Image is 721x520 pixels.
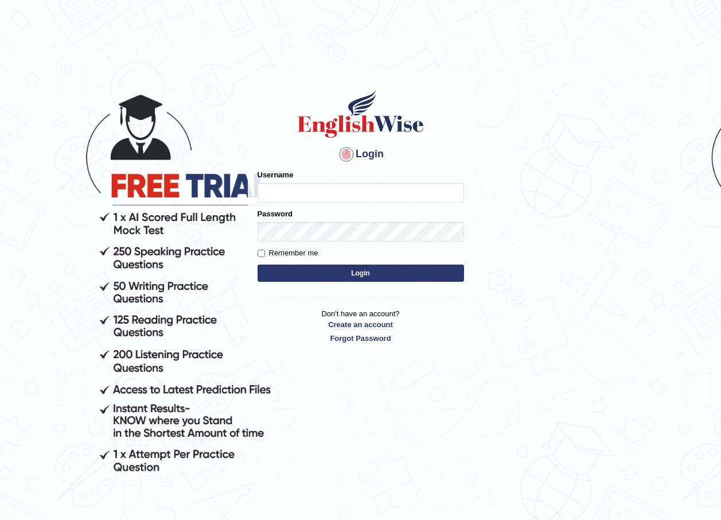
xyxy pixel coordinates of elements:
h4: Login [258,145,464,164]
a: Forgot Password [258,333,464,344]
a: Create an account [258,319,464,330]
label: Username [258,169,294,180]
label: Password [258,208,293,219]
label: Remember me [258,247,318,259]
img: Logo of English Wise sign in for intelligent practice with AI [295,88,426,139]
input: Remember me [258,250,265,257]
button: Login [258,265,464,282]
p: Don't have an account? [258,308,464,344]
